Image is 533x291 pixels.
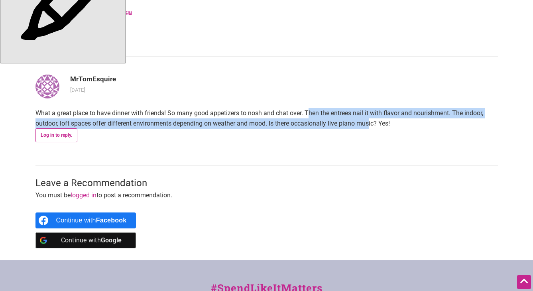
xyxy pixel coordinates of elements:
p: What a great place to have dinner with friends! So many good appetizers to nosh and chat over. Th... [35,108,498,128]
a: [DATE] [70,87,85,93]
a: Continue with <b>Facebook</b> [35,212,136,228]
b: Google [101,236,122,244]
a: logged in [71,191,96,199]
h3: Leave a Recommendation [35,177,498,190]
a: Continue with <b>Google</b> [35,232,136,248]
time: February 3, 2022 @ 11:24 am [70,87,85,93]
b: Facebook [96,217,127,224]
a: Log in to reply. [35,128,77,142]
div: Continue with [56,212,127,228]
h2: Recommendations: [35,33,498,47]
div: Scroll Back to Top [517,275,531,289]
p: You must be to post a recommendation. [35,190,498,201]
div: Continue with [56,232,127,248]
b: MrTomEsquire [70,75,116,83]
